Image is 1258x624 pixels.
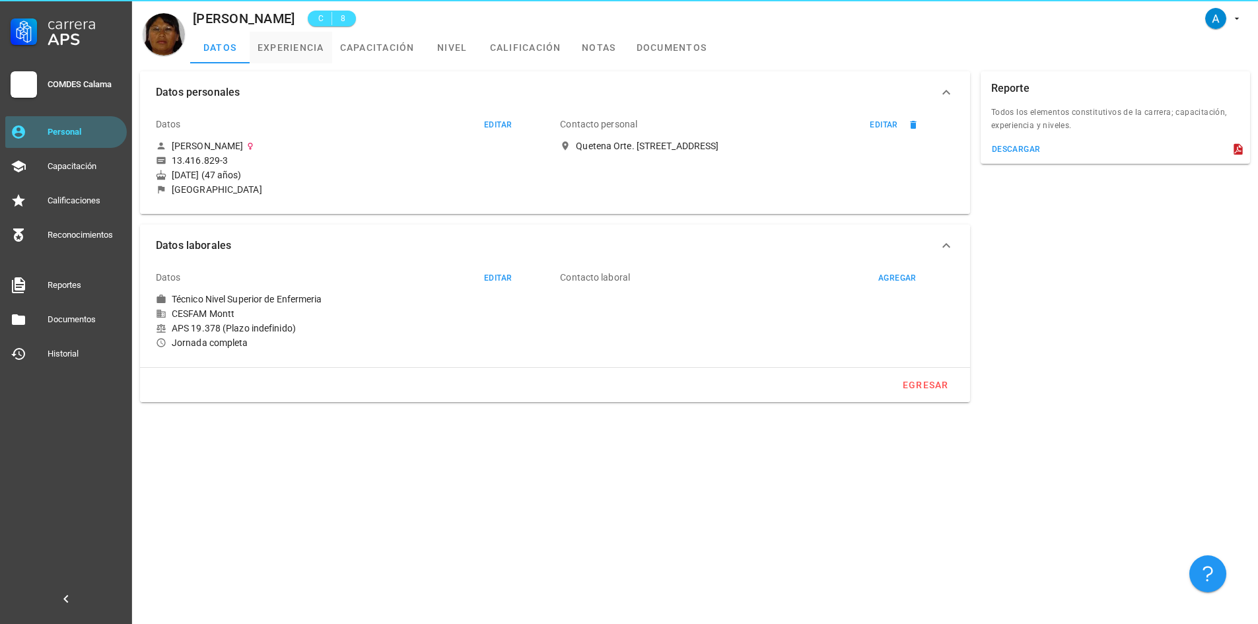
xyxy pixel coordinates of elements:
a: Reportes [5,269,127,301]
div: Capacitación [48,161,122,172]
div: Todos los elementos constitutivos de la carrera; capacitación, experiencia y niveles. [981,106,1250,140]
div: egresar [902,380,949,390]
div: APS 19.378 (Plazo indefinido) [156,322,549,334]
a: Calificaciones [5,185,127,217]
div: COMDES Calama [48,79,122,90]
span: 8 [337,12,348,25]
div: Carrera [48,16,122,32]
div: [PERSON_NAME] [193,11,295,26]
div: Quetena Orte. [STREET_ADDRESS] [576,140,718,152]
div: Historial [48,349,122,359]
div: editar [869,120,897,129]
a: documentos [629,32,715,63]
a: experiencia [250,32,332,63]
div: [DATE] (47 años) [156,169,549,181]
span: Datos personales [156,83,938,102]
div: Datos [156,108,181,140]
div: editar [483,120,512,129]
div: Documentos [48,314,122,325]
button: editar [477,118,518,131]
button: editar [477,271,518,285]
div: Reportes [48,280,122,291]
a: notas [569,32,629,63]
button: Datos personales [140,71,970,114]
div: Contacto personal [560,108,637,140]
div: avatar [1205,8,1226,29]
a: datos [190,32,250,63]
a: Quetena Orte. [STREET_ADDRESS] [560,140,954,152]
a: Reconocimientos [5,219,127,251]
span: C [316,12,326,25]
div: editar [483,273,512,283]
a: Capacitación [5,151,127,182]
div: agregar [878,273,917,283]
a: Documentos [5,304,127,335]
div: Jornada completa [156,337,549,349]
button: Datos laborales [140,225,970,267]
button: egresar [897,373,954,397]
div: Calificaciones [48,195,122,206]
div: APS [48,32,122,48]
button: agregar [872,271,923,285]
div: Personal [48,127,122,137]
a: calificación [482,32,569,63]
div: descargar [991,145,1041,154]
button: descargar [986,140,1046,158]
a: capacitación [332,32,423,63]
div: Técnico Nivel Superior de Enfermeria [172,293,322,305]
span: Datos laborales [156,236,938,255]
div: Reporte [991,71,1030,106]
div: [PERSON_NAME] [172,140,243,152]
div: 13.416.829-3 [172,155,228,166]
button: editar [864,118,904,131]
a: nivel [423,32,482,63]
a: Historial [5,338,127,370]
div: Datos [156,261,181,293]
div: Contacto laboral [560,261,630,293]
div: Reconocimientos [48,230,122,240]
div: [GEOGRAPHIC_DATA] [172,184,262,195]
div: CESFAM Montt [156,308,549,320]
div: avatar [143,13,185,55]
a: Personal [5,116,127,148]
